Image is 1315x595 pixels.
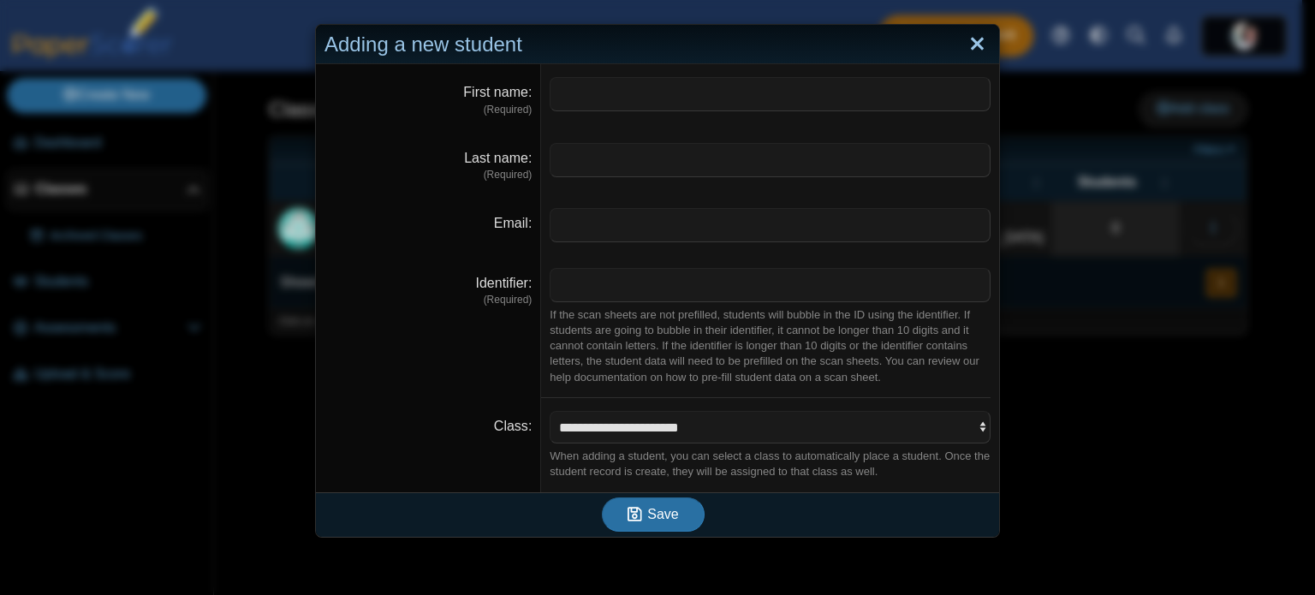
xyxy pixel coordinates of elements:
[324,293,532,307] dfn: (Required)
[964,30,991,59] a: Close
[602,497,705,532] button: Save
[494,419,532,433] label: Class
[316,25,999,65] div: Adding a new student
[550,307,991,385] div: If the scan sheets are not prefilled, students will bubble in the ID using the identifier. If stu...
[464,151,532,165] label: Last name
[324,168,532,182] dfn: (Required)
[647,507,678,521] span: Save
[476,276,533,290] label: Identifier
[463,85,532,99] label: First name
[324,103,532,117] dfn: (Required)
[550,449,991,479] div: When adding a student, you can select a class to automatically place a student. Once the student ...
[494,216,532,230] label: Email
